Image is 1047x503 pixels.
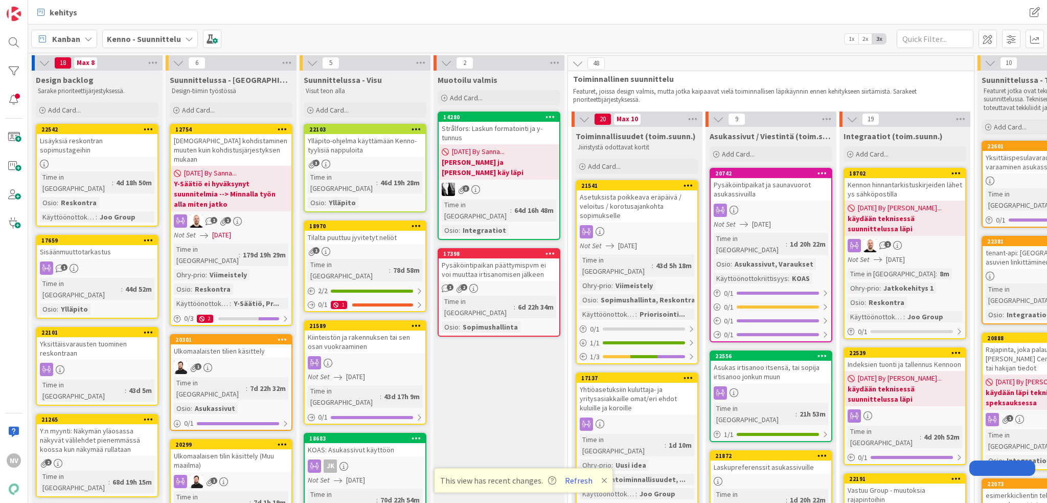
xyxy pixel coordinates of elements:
div: 78d 58m [391,265,422,276]
span: 1 [195,363,201,370]
a: 21265Y:n myynti: Näkymän yläosassa näkyvät välilehdet pienemmässä koossa kun näkymää rullataanTim... [36,414,158,497]
div: 18702 [849,170,965,177]
div: 20742 [715,170,831,177]
div: 20301Ulkomaalaisten tilien käsittely [171,335,291,358]
span: : [191,403,192,414]
div: Kiinteistön ja rakennuksen tai sen osan vuokraaminen [305,331,425,353]
div: 1/3 [577,351,697,363]
div: 0/1 [711,329,831,341]
div: KV [439,183,559,196]
div: Ohry-prio [848,282,879,294]
span: [DATE] [618,240,637,251]
span: [DATE] By Sanna... [452,146,505,157]
div: 18683KOAS: Asukassivut käyttöön [305,434,425,456]
span: 1 [447,284,453,291]
span: Add Card... [182,105,215,115]
span: 3 [313,160,320,166]
div: 1/1 [711,428,831,441]
div: 43d 5m [126,385,154,396]
span: Add Card... [450,93,483,102]
i: Not Set [174,230,196,239]
div: Time in [GEOGRAPHIC_DATA] [40,379,125,402]
div: Ulkomaalaisten tilien käsittely [171,344,291,358]
span: : [57,303,58,315]
div: Time in [GEOGRAPHIC_DATA] [174,377,246,400]
div: Osio [174,403,191,414]
div: 20299 [171,440,291,449]
a: 14280Strålfors: Laskun formatointi ja y-tunnus[DATE] By Sanna...[PERSON_NAME] ja [PERSON_NAME] kä... [438,112,560,240]
span: : [652,260,653,271]
span: 1 [1007,415,1013,422]
div: 1d 10m [666,440,694,451]
span: : [230,298,231,309]
div: Asukassivut [192,403,238,414]
div: 20301 [171,335,291,344]
div: 2 [197,315,213,323]
span: Add Card... [48,105,81,115]
span: 0 / 1 [318,299,328,310]
div: 21541Asetuksista poikkeava eräpäivä / veloitus / korotusajankohta sopimukselle [577,181,697,222]
div: 20742Pysäköintipaikat ja saunavuorot asukassivuilla [711,169,831,201]
span: 1 [313,247,320,254]
div: 22101 [41,329,157,336]
span: : [611,280,613,291]
div: 4d 18h 50m [113,177,154,188]
div: 12754[DEMOGRAPHIC_DATA] kohdistaminen muuten kuin kohdistusjärjestyksen mukaan [171,125,291,166]
div: 4d 20h 52m [921,431,962,443]
div: Yhtiöasetuksiin kuluttaja- ja yritysasiakkaille omat/eri ehdot kuluille ja koroille [577,383,697,414]
div: Asukas irtisanoo itsensä, tai sopija irtisanoo jonkun muun [711,361,831,383]
span: Add Card... [994,122,1027,132]
div: Time in [GEOGRAPHIC_DATA] [308,171,376,194]
span: 3 [463,185,469,192]
div: Ohry-prio [580,280,611,291]
div: 22539 [845,348,965,358]
div: Time in [GEOGRAPHIC_DATA] [714,233,786,255]
div: 14280 [439,113,559,122]
div: Käyttöönottokriittisyys [848,311,903,322]
div: 14280Strålfors: Laskun formatointi ja y-tunnus [439,113,559,144]
span: : [635,309,637,320]
div: 22101 [37,328,157,337]
a: 20301Ulkomaalaisten tilien käsittelyTKTime in [GEOGRAPHIC_DATA]:7d 22h 32mOsio:Asukassivut0/1 [170,334,292,431]
div: Yksittäisvarausten tuominen reskontraan [37,337,157,360]
div: 0/1 [577,323,697,336]
span: kehitys [50,6,77,18]
span: 0 / 1 [184,418,194,429]
div: 20301 [175,336,291,343]
span: 1 / 1 [724,429,734,440]
b: Kenno - Suunnittelu [107,34,181,44]
div: Käyttöönottokriittisyys [580,309,635,320]
span: : [96,211,97,223]
div: Time in [GEOGRAPHIC_DATA] [848,268,936,279]
span: 0 / 1 [724,302,734,313]
div: Pysäköintipaikat ja saunavuorot asukassivuilla [711,178,831,201]
div: 22103Ylläpito-ohjelma käyttämään Kenno-tyylisiä nappuloita [305,125,425,157]
div: Sopimushallinta, Reskontra [598,294,698,305]
span: Add Card... [722,149,755,159]
span: 0 / 1 [996,215,1006,226]
span: 1 [224,217,231,224]
span: : [376,177,378,188]
span: : [879,282,881,294]
a: 12754[DEMOGRAPHIC_DATA] kohdistaminen muuten kuin kohdistusjärjestyksen mukaan[DATE] By Sanna...Y... [170,124,292,326]
div: 64d 16h 48m [512,205,556,216]
div: 0/11 [305,298,425,311]
div: 21541 [577,181,697,190]
div: 22556Asukas irtisanoo itsensä, tai sopija irtisanoo jonkun muun [711,352,831,383]
span: : [57,197,58,208]
div: 22539Indeksien tuonti ja tallennus Kennoon [845,348,965,371]
div: Asukassivut, Varaukset [732,258,816,270]
div: Priorisointi... [637,309,688,320]
img: TK [174,361,187,374]
span: : [864,297,866,308]
div: 17137 [581,375,697,382]
i: Not Set [580,241,602,250]
div: Osio [580,294,597,305]
span: 2 [461,284,467,291]
div: Time in [GEOGRAPHIC_DATA] [714,403,795,425]
a: 17398Pysäköintipaikan päättymispvm ei voi muuttaa irtisanomisen jälkeenTime in [GEOGRAPHIC_DATA]:... [438,248,560,337]
div: Reskontra [866,297,907,308]
div: 0/1 [711,301,831,314]
div: 12754 [175,126,291,133]
div: 44d 52m [123,283,154,295]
